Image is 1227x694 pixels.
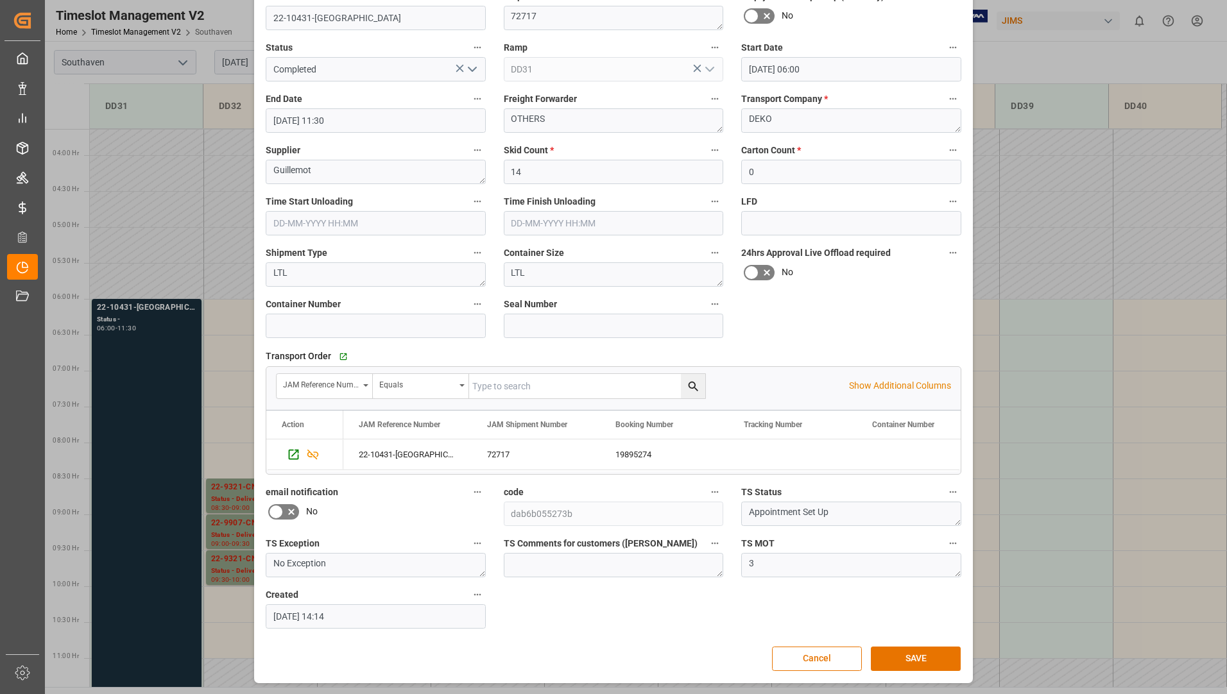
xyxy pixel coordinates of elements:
[681,374,705,398] button: search button
[343,439,472,470] div: 22-10431-[GEOGRAPHIC_DATA]
[266,144,300,157] span: Supplier
[266,486,338,499] span: email notification
[469,193,486,210] button: Time Start Unloading
[945,244,961,261] button: 24hrs Approval Live Offload required
[472,439,600,470] div: 72717
[469,142,486,158] button: Supplier
[699,60,719,80] button: open menu
[945,90,961,107] button: Transport Company *
[469,90,486,107] button: End Date
[469,374,705,398] input: Type to search
[504,144,554,157] span: Skid Count
[871,647,961,671] button: SAVE
[379,376,455,391] div: Equals
[872,420,934,429] span: Container Number
[266,298,341,311] span: Container Number
[945,193,961,210] button: LFD
[945,142,961,158] button: Carton Count *
[741,92,828,106] span: Transport Company
[266,439,343,470] div: Press SPACE to select this row.
[504,6,724,30] textarea: 72717
[266,350,331,363] span: Transport Order
[741,553,961,577] textarea: 3
[266,537,320,550] span: TS Exception
[741,108,961,133] textarea: DEKO
[266,262,486,287] textarea: LTL
[266,57,486,81] input: Type to search/select
[707,39,723,56] button: Ramp
[266,108,486,133] input: DD-MM-YYYY HH:MM
[469,586,486,603] button: Created
[469,484,486,500] button: email notification
[504,108,724,133] textarea: OTHERS
[741,246,891,260] span: 24hrs Approval Live Offload required
[283,376,359,391] div: JAM Reference Number
[266,195,353,208] span: Time Start Unloading
[707,193,723,210] button: Time Finish Unloading
[782,9,793,22] span: No
[504,92,577,106] span: Freight Forwarder
[373,374,469,398] button: open menu
[772,647,862,671] button: Cancel
[707,142,723,158] button: Skid Count *
[741,486,782,499] span: TS Status
[741,41,783,55] span: Start Date
[504,298,557,311] span: Seal Number
[266,588,298,602] span: Created
[266,246,327,260] span: Shipment Type
[741,57,961,81] input: DD-MM-YYYY HH:MM
[469,296,486,312] button: Container Number
[744,420,802,429] span: Tracking Number
[504,486,524,499] span: code
[707,90,723,107] button: Freight Forwarder
[741,195,757,208] span: LFD
[945,535,961,552] button: TS MOT
[277,374,373,398] button: open menu
[306,505,318,518] span: No
[741,537,775,550] span: TS MOT
[945,484,961,500] button: TS Status
[266,604,486,629] input: DD-MM-YYYY HH:MM
[504,41,528,55] span: Ramp
[461,60,481,80] button: open menu
[741,144,801,157] span: Carton Count
[741,502,961,526] textarea: Appointment Set Up
[266,160,486,184] textarea: Guillemot
[469,244,486,261] button: Shipment Type
[266,41,293,55] span: Status
[504,211,724,235] input: DD-MM-YYYY HH:MM
[849,379,951,393] p: Show Additional Columns
[600,439,728,470] div: 19895274
[504,195,596,208] span: Time Finish Unloading
[504,262,724,287] textarea: LTL
[504,57,724,81] input: Type to search/select
[359,420,440,429] span: JAM Reference Number
[266,553,486,577] textarea: No Exception
[782,266,793,279] span: No
[469,535,486,552] button: TS Exception
[707,484,723,500] button: code
[707,244,723,261] button: Container Size
[707,296,723,312] button: Seal Number
[266,92,302,106] span: End Date
[282,420,304,429] div: Action
[504,246,564,260] span: Container Size
[945,39,961,56] button: Start Date
[504,537,698,550] span: TS Comments for customers ([PERSON_NAME])
[266,211,486,235] input: DD-MM-YYYY HH:MM
[615,420,673,429] span: Booking Number
[469,39,486,56] button: Status
[707,535,723,552] button: TS Comments for customers ([PERSON_NAME])
[487,420,567,429] span: JAM Shipment Number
